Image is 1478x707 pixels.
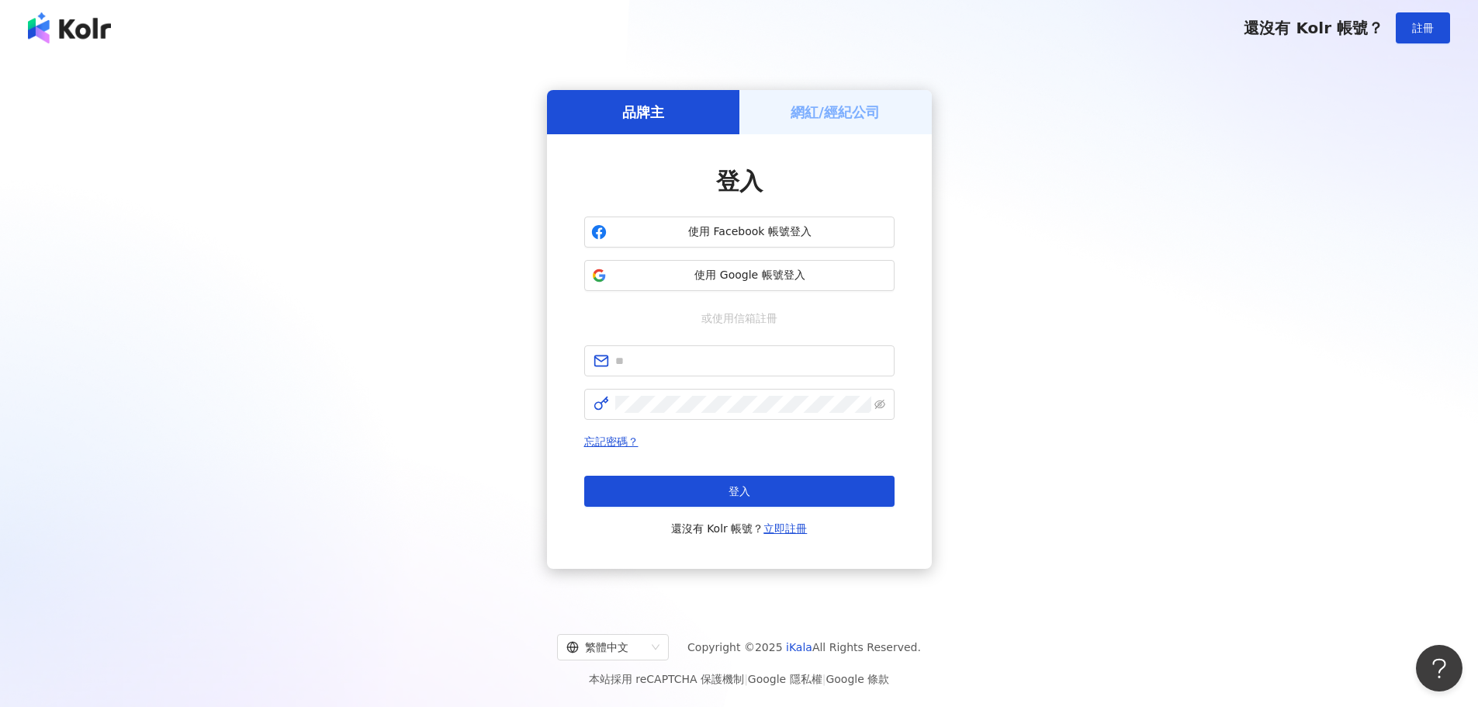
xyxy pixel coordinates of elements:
[622,102,664,122] h5: 品牌主
[791,102,880,122] h5: 網紅/經紀公司
[1244,19,1383,37] span: 還沒有 Kolr 帳號？
[744,673,748,685] span: |
[687,638,921,657] span: Copyright © 2025 All Rights Reserved.
[729,485,750,497] span: 登入
[613,268,888,283] span: 使用 Google 帳號登入
[786,641,812,653] a: iKala
[691,310,788,327] span: 或使用信箱註冊
[748,673,822,685] a: Google 隱私權
[763,522,807,535] a: 立即註冊
[584,435,639,448] a: 忘記密碼？
[584,217,895,248] button: 使用 Facebook 帳號登入
[826,673,889,685] a: Google 條款
[584,476,895,507] button: 登入
[716,168,763,195] span: 登入
[1412,22,1434,34] span: 註冊
[822,673,826,685] span: |
[671,519,808,538] span: 還沒有 Kolr 帳號？
[584,260,895,291] button: 使用 Google 帳號登入
[28,12,111,43] img: logo
[874,399,885,410] span: eye-invisible
[613,224,888,240] span: 使用 Facebook 帳號登入
[1396,12,1450,43] button: 註冊
[589,670,889,688] span: 本站採用 reCAPTCHA 保護機制
[566,635,646,660] div: 繁體中文
[1416,645,1462,691] iframe: Help Scout Beacon - Open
